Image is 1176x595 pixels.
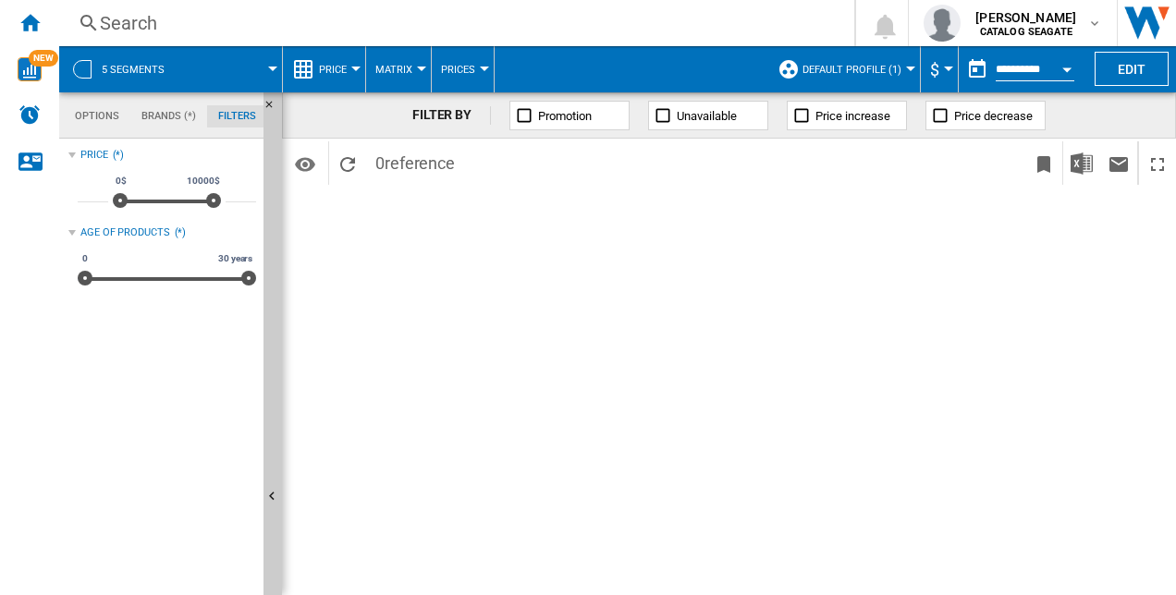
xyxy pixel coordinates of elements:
span: Prices [441,64,475,76]
div: Search [100,10,806,36]
span: [PERSON_NAME] [975,8,1076,27]
b: CATALOG SEAGATE [980,26,1072,38]
button: 5 segments [102,46,183,92]
button: Open calendar [1050,50,1084,83]
button: Hide [263,92,286,126]
button: Download in Excel [1063,141,1100,185]
span: Price decrease [954,109,1033,123]
span: $ [930,60,939,79]
span: Unavailable [677,109,737,123]
button: Send this report by email [1100,141,1137,185]
span: 10000$ [184,174,222,188]
span: 0 [366,141,464,180]
button: Matrix [375,46,422,92]
button: Maximize [1139,141,1176,185]
button: Options [287,147,324,180]
div: FILTER BY [412,106,491,125]
span: NEW [29,50,58,67]
button: Price increase [787,101,907,130]
button: md-calendar [959,51,996,88]
button: Price decrease [925,101,1046,130]
span: Promotion [538,109,592,123]
md-menu: Currency [921,46,959,92]
div: Default profile (1) [778,46,911,92]
button: Price [319,46,356,92]
span: Price increase [815,109,890,123]
button: Reload [329,141,366,185]
button: Promotion [509,101,630,130]
img: excel-24x24.png [1071,152,1093,175]
button: Prices [441,46,484,92]
img: alerts-logo.svg [18,103,41,126]
span: 5 segments [102,64,165,76]
button: Bookmark this report [1025,141,1062,185]
span: Default profile (1) [802,64,901,76]
md-tab-item: Brands (*) [130,105,207,127]
md-tab-item: Options [64,105,130,127]
span: reference [385,153,455,173]
span: Matrix [375,64,412,76]
span: Price [319,64,347,76]
md-tab-item: Filters [207,105,267,127]
div: Price [80,148,108,163]
button: $ [930,46,949,92]
img: wise-card.svg [18,57,42,81]
button: Unavailable [648,101,768,130]
img: profile.jpg [924,5,961,42]
button: Edit [1095,52,1169,86]
span: 0 [80,251,91,266]
span: 0$ [113,174,129,188]
button: Default profile (1) [802,46,911,92]
div: Price [292,46,356,92]
span: 30 years [215,251,255,266]
div: 5 segments [68,46,273,92]
div: Age of products [80,225,170,240]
